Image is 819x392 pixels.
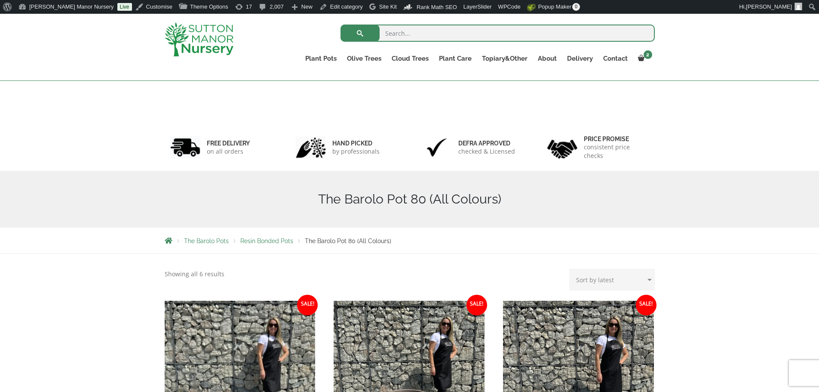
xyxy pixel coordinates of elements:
[297,295,318,315] span: Sale!
[184,238,229,244] a: The Barolo Pots
[569,269,655,290] select: Shop order
[342,52,386,65] a: Olive Trees
[584,143,649,160] p: consistent price checks
[746,3,792,10] span: [PERSON_NAME]
[533,52,562,65] a: About
[477,52,533,65] a: Topiary&Other
[240,238,293,244] a: Resin Bonded Pots
[466,295,487,315] span: Sale!
[633,52,655,65] a: 2
[458,147,515,156] p: checked & Licensed
[332,147,380,156] p: by professionals
[598,52,633,65] a: Contact
[296,136,326,158] img: 2.jpg
[207,147,250,156] p: on all orders
[340,25,655,42] input: Search...
[547,134,577,161] img: 4.jpg
[422,136,452,158] img: 3.jpg
[117,3,132,11] a: Live
[572,3,580,11] span: 0
[165,22,233,56] img: logo
[417,4,457,10] span: Rank Math SEO
[386,52,434,65] a: Cloud Trees
[584,135,649,143] h6: Price promise
[300,52,342,65] a: Plant Pots
[636,295,656,315] span: Sale!
[644,50,652,59] span: 2
[562,52,598,65] a: Delivery
[434,52,477,65] a: Plant Care
[170,136,200,158] img: 1.jpg
[165,269,224,279] p: Showing all 6 results
[165,237,655,244] nav: Breadcrumbs
[305,238,391,244] span: The Barolo Pot 80 (All Colours)
[332,139,380,147] h6: hand picked
[165,191,655,207] h1: The Barolo Pot 80 (All Colours)
[458,139,515,147] h6: Defra approved
[379,3,397,10] span: Site Kit
[207,139,250,147] h6: FREE DELIVERY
